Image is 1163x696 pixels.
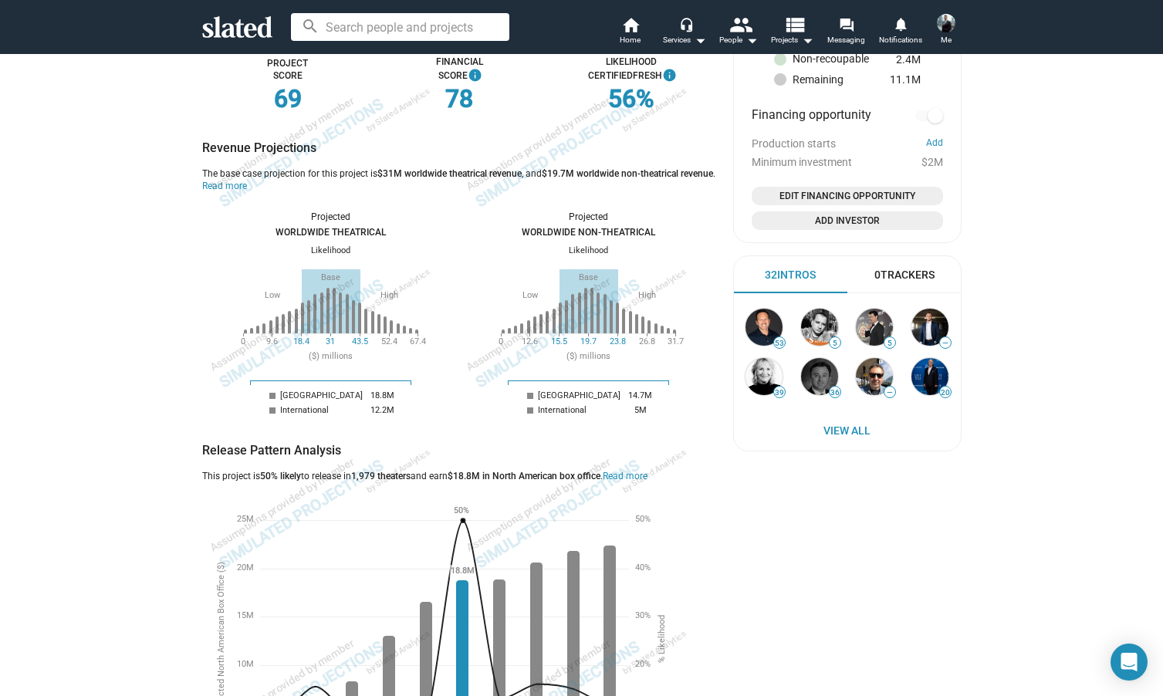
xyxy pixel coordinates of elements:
[351,471,411,481] span: 1,979 theaters
[367,403,398,417] div: 12.2M
[367,388,398,403] div: 18.8M
[856,309,893,346] img: Reynaldo P...
[758,188,937,204] span: Edit Financing Opportunity
[551,336,567,346] div: 15.5
[542,168,713,179] span: $19.7M worldwide non-theatrical revenue
[243,245,419,257] div: Likelihood
[450,565,475,578] div: 18.8M
[501,227,677,239] div: Worldwide Non-Theatrical
[839,17,854,32] mat-icon: forum
[830,388,840,397] span: 36
[879,31,922,49] span: Notifications
[928,11,965,51] button: James WallaceMe
[801,358,838,395] img: Tim O...
[639,336,655,346] div: 26.8
[801,309,838,346] img: Marco A...
[663,31,706,49] div: Services
[729,13,751,35] mat-icon: people
[620,31,641,49] span: Home
[237,563,254,574] div: 20M
[758,213,937,228] span: Add Investor
[638,290,656,302] div: High
[774,388,785,397] span: 39
[326,336,335,346] div: 31
[830,339,840,348] span: 5
[656,615,668,663] span: % Likelihood
[793,52,878,66] span: Non-recoupable
[765,268,816,282] div: 32 Intros
[940,388,951,397] span: 20
[752,156,943,168] div: $2M
[798,31,816,49] mat-icon: arrow_drop_down
[621,15,640,34] mat-icon: home
[202,181,247,193] button: Read more
[896,53,921,66] span: 2.4M
[771,31,813,49] span: Projects
[566,351,610,363] div: ($) millions
[1111,644,1148,681] div: Open Intercom Messenger
[766,15,820,49] button: Projects
[635,610,651,622] div: 30%
[579,272,598,284] div: Base
[941,31,952,49] span: Me
[202,168,718,193] div: The base case projection for this project is , and .
[202,471,647,483] div: This project is to release in and earn .
[438,70,480,81] span: Score
[381,336,397,346] div: 52.4
[522,290,538,302] div: Low
[893,16,908,31] mat-icon: notifications
[603,471,647,483] button: Read more
[745,309,783,346] img: Joseph R...
[745,358,783,395] img: Shelly B...
[874,15,928,49] a: Notifications
[663,66,678,86] mat-icon: info
[658,15,712,49] button: Services
[546,56,718,83] div: Likelihood Certified
[374,56,546,83] div: Financial
[793,73,853,87] span: Remaining
[911,358,948,395] img: Andy W...
[522,336,538,346] div: 12.6
[546,83,718,116] div: 56%
[265,290,280,302] div: Low
[352,336,368,346] div: 43.5
[820,15,874,49] a: Messaging
[377,168,522,179] span: $31M worldwide theatrical revenue
[610,336,626,346] div: 23.8
[890,73,921,86] span: 11.1M
[884,339,895,348] span: 5
[266,336,278,346] div: 9.6
[940,339,951,347] span: —
[410,336,426,346] div: 67.4
[624,388,656,403] div: 14.7M
[937,14,955,32] img: James Wallace
[603,15,658,49] a: Home
[783,13,805,35] mat-icon: view_list
[752,156,852,168] span: Minimum investment
[243,227,419,239] div: Worldwide Theatrical
[856,358,893,395] img: Barry Brown
[293,336,309,346] div: 18.4
[501,211,677,224] div: Projected
[241,336,245,346] div: 0
[468,66,483,86] mat-icon: info
[237,659,254,671] div: 10M
[202,58,374,83] div: Project Score
[633,70,674,81] span: Fresh
[752,106,871,125] span: Financing opportunity
[202,140,718,156] div: Revenue Projections
[237,514,254,525] div: 25M
[719,31,758,49] div: People
[911,309,948,346] img: Stephen R...
[827,31,865,49] span: Messaging
[534,403,624,417] div: International
[749,417,945,444] span: View All
[926,137,943,150] button: Add
[202,442,718,458] div: Release Pattern Analysis
[202,83,374,116] div: 69
[260,471,301,481] span: 50% likely
[774,339,785,348] span: 53
[668,336,684,346] div: 31.7
[635,659,651,671] div: 20%
[679,17,693,31] mat-icon: headset_mic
